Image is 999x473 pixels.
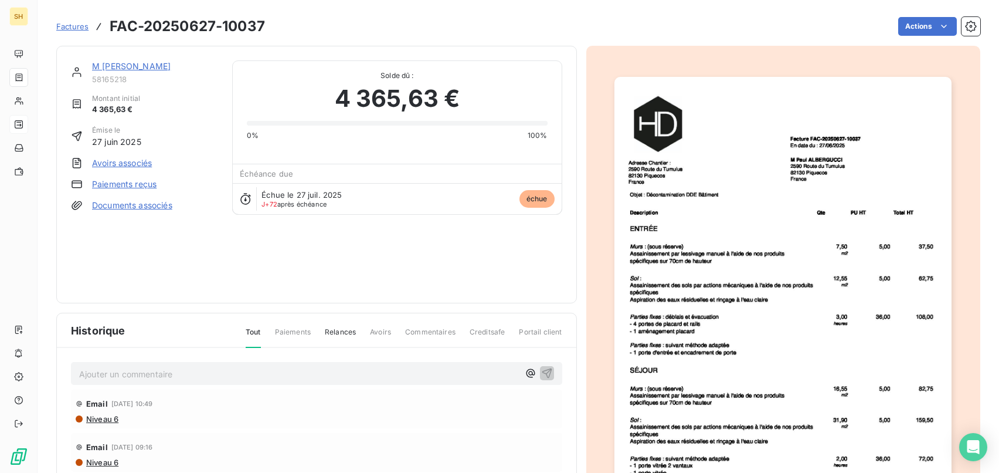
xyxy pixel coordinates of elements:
img: Logo LeanPay [9,447,28,466]
span: Tout [246,327,261,348]
span: [DATE] 09:16 [111,444,153,451]
a: M [PERSON_NAME] [92,61,171,71]
span: Portail client [519,327,562,347]
span: Niveau 6 [85,458,118,467]
button: Actions [898,17,957,36]
a: Documents associés [92,200,172,211]
span: Avoirs [370,327,391,347]
span: 27 juin 2025 [92,136,141,148]
span: 58165218 [92,75,218,84]
span: Relances [325,327,356,347]
h3: FAC-20250627-10037 [110,16,265,37]
span: Montant initial [92,93,140,104]
span: Historique [71,323,125,339]
span: après échéance [261,201,327,208]
span: Email [86,442,108,452]
span: Commentaires [405,327,456,347]
span: Creditsafe [470,327,505,347]
a: Factures [56,21,89,32]
span: Échéance due [240,169,293,178]
span: Émise le [92,125,141,136]
span: J+72 [261,200,277,208]
div: SH [9,7,28,26]
span: [DATE] 10:49 [111,400,153,407]
a: Paiements reçus [92,178,157,190]
span: Email [86,399,108,408]
span: 0% [247,130,259,141]
span: Solde dû : [247,70,547,81]
span: Paiements [275,327,311,347]
span: Factures [56,22,89,31]
span: 100% [528,130,548,141]
span: 4 365,63 € [335,81,460,116]
span: Échue le 27 juil. 2025 [261,190,342,200]
span: 4 365,63 € [92,104,140,116]
a: Avoirs associés [92,157,152,169]
span: échue [519,190,555,208]
div: Open Intercom Messenger [959,433,987,461]
span: Niveau 6 [85,414,118,424]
